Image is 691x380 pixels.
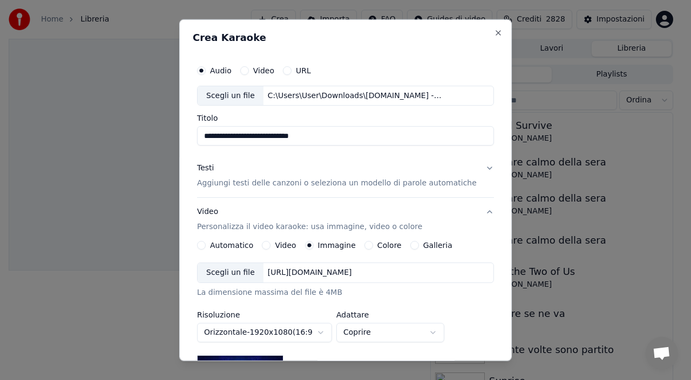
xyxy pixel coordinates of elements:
label: Immagine [318,241,356,249]
label: Risoluzione [197,311,332,319]
label: URL [296,66,311,74]
label: Adattare [336,311,444,319]
h2: Crea Karaoke [193,32,498,42]
label: Colore [377,241,402,249]
label: Titolo [197,114,494,122]
div: Testi [197,163,214,174]
label: Video [275,241,296,249]
p: Personalizza il video karaoke: usa immagine, video o colore [197,222,422,232]
div: Video [197,206,422,232]
div: C:\Users\User\Downloads\[DOMAIN_NAME] - Uomini persi - [PERSON_NAME].mp3 [263,90,447,101]
div: Scegli un file [198,86,263,105]
label: Audio [210,66,232,74]
button: TestiAggiungi testi delle canzoni o seleziona un modello di parole automatiche [197,154,494,197]
div: La dimensione massima del file è 4MB [197,287,494,298]
div: [URL][DOMAIN_NAME] [263,267,356,278]
div: Scegli un file [198,263,263,282]
p: Aggiungi testi delle canzoni o seleziona un modello di parole automatiche [197,178,477,189]
button: VideoPersonalizza il video karaoke: usa immagine, video o colore [197,198,494,241]
label: Galleria [423,241,452,249]
label: Video [253,66,274,74]
label: Automatico [210,241,253,249]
